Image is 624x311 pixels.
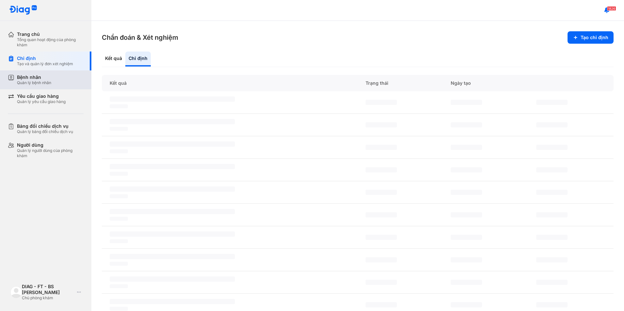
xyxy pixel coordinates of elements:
div: Bệnh nhân [17,74,51,80]
span: ‌ [451,122,482,127]
span: ‌ [366,167,397,172]
span: ‌ [451,235,482,240]
span: ‌ [536,257,568,262]
span: ‌ [110,149,128,153]
span: ‌ [366,257,397,262]
span: ‌ [110,209,235,214]
span: ‌ [110,194,128,198]
div: Tạo và quản lý đơn xét nghiệm [17,61,73,67]
span: ‌ [110,276,235,282]
span: ‌ [366,280,397,285]
div: Tổng quan hoạt động của phòng khám [17,37,84,48]
span: ‌ [110,172,128,176]
span: ‌ [451,145,482,150]
span: ‌ [536,145,568,150]
div: DIAG - FT - BS [PERSON_NAME] [22,284,74,295]
div: Yêu cầu giao hàng [17,93,66,99]
div: Chỉ định [125,52,151,67]
span: ‌ [451,257,482,262]
span: ‌ [110,104,128,108]
div: Người dùng [17,142,84,148]
span: 1826 [607,6,616,11]
span: ‌ [110,307,128,311]
span: ‌ [110,217,128,221]
span: ‌ [110,127,128,131]
span: ‌ [110,186,235,192]
img: logo [10,286,22,298]
span: ‌ [536,212,568,217]
span: ‌ [110,141,235,147]
span: ‌ [110,119,235,124]
span: ‌ [110,164,235,169]
div: Quản lý bảng đối chiếu dịch vụ [17,129,73,134]
h3: Chẩn đoán & Xét nghiệm [102,33,178,42]
span: ‌ [366,190,397,195]
div: Bảng đối chiếu dịch vụ [17,123,73,129]
span: ‌ [110,96,235,102]
span: ‌ [110,262,128,266]
span: ‌ [451,167,482,172]
div: Chủ phòng khám [22,295,74,301]
div: Kết quả [102,52,125,67]
div: Quản lý bệnh nhân [17,80,51,85]
span: ‌ [536,280,568,285]
div: Quản lý người dùng của phòng khám [17,148,84,158]
span: ‌ [110,284,128,288]
button: Tạo chỉ định [568,31,614,44]
span: ‌ [110,299,235,304]
div: Quản lý yêu cầu giao hàng [17,99,66,104]
span: ‌ [366,122,397,127]
span: ‌ [366,302,397,307]
span: ‌ [110,231,235,237]
span: ‌ [536,302,568,307]
div: Chỉ định [17,55,73,61]
span: ‌ [366,100,397,105]
span: ‌ [110,239,128,243]
div: Trạng thái [358,75,443,91]
span: ‌ [536,190,568,195]
span: ‌ [451,302,482,307]
span: ‌ [451,100,482,105]
span: ‌ [536,100,568,105]
span: ‌ [366,145,397,150]
span: ‌ [366,212,397,217]
span: ‌ [451,190,482,195]
span: ‌ [536,122,568,127]
span: ‌ [110,254,235,259]
div: Kết quả [102,75,358,91]
span: ‌ [451,280,482,285]
div: Ngày tạo [443,75,528,91]
span: ‌ [536,235,568,240]
span: ‌ [366,235,397,240]
div: Trang chủ [17,31,84,37]
span: ‌ [451,212,482,217]
span: ‌ [536,167,568,172]
img: logo [9,5,37,15]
